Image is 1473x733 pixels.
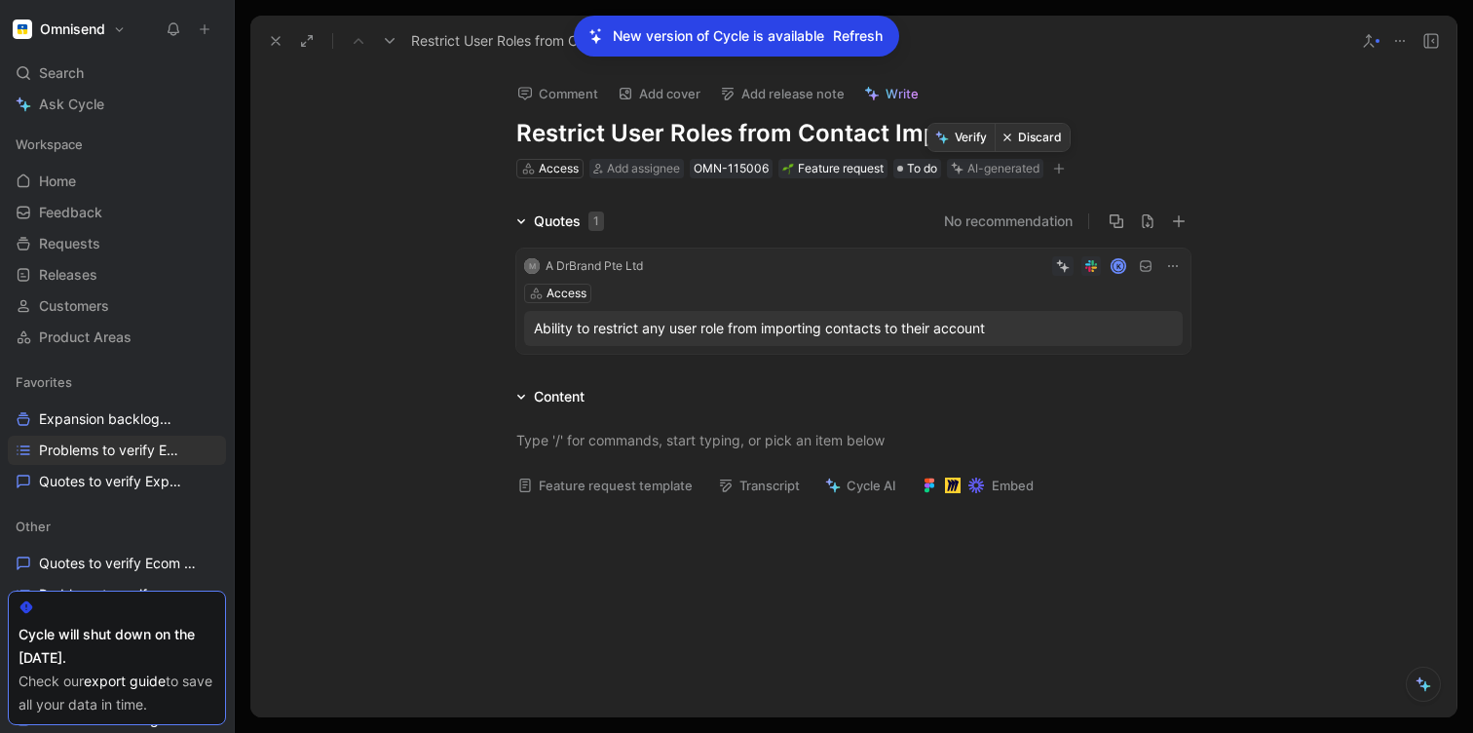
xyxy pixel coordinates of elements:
button: Discard [995,124,1070,151]
span: Other [16,517,51,536]
span: Quotes to verify Expansion [39,472,182,491]
div: Workspace [8,130,226,159]
span: Home [39,172,76,191]
span: Releases [39,265,97,285]
button: No recommendation [944,210,1073,233]
div: AI-generated [967,159,1039,178]
span: Product Areas [39,328,132,347]
a: Customers [8,291,226,321]
button: Cycle AI [816,472,905,499]
button: Embed [913,472,1042,499]
span: Restrict User Roles from Contact Import [411,29,664,53]
span: Problems to verify ecom platforms [39,585,204,604]
div: Search [8,58,226,88]
a: Problems to verify Expansion [8,436,226,465]
button: OmnisendOmnisend [8,16,131,43]
a: Requests [8,229,226,258]
span: Ask Cycle [39,93,104,116]
span: Add assignee [607,161,680,175]
a: Feedback [8,198,226,227]
span: Feedback [39,203,102,222]
span: Expansion backlog [39,409,180,430]
div: M [524,258,540,274]
span: Quotes to verify Ecom platforms [39,554,203,573]
span: To do [907,159,937,178]
h1: Restrict User Roles from Contact Import [516,118,1190,149]
a: export guide [84,673,166,689]
a: Home [8,167,226,196]
div: Quotes [534,210,604,233]
button: Comment [509,80,607,107]
img: 🌱 [782,163,794,174]
div: Content [534,385,585,408]
div: To do [893,159,941,178]
span: Favorites [16,372,72,392]
div: Ability to restrict any user role from importing contacts to their account [534,317,1173,340]
div: Access [539,159,579,178]
div: 1 [588,212,604,231]
div: Other [8,512,226,541]
span: Customers [39,296,109,316]
a: Ask Cycle [8,90,226,119]
div: Feature request [782,159,884,178]
img: Omnisend [13,19,32,39]
div: 🌱Feature request [778,159,888,178]
div: Favorites [8,367,226,397]
div: A DrBrand Pte Ltd [546,256,643,276]
span: Problems to verify Expansion [39,441,184,460]
button: Add cover [609,80,709,107]
p: New version of Cycle is available [613,24,824,48]
div: Content [509,385,592,408]
div: Cycle will shut down on the [DATE]. [19,623,215,670]
span: Refresh [833,24,883,48]
button: Transcript [709,472,809,499]
span: Search [39,61,84,85]
span: Write [886,85,919,102]
a: Quotes to verify Ecom platforms [8,549,226,578]
a: Problems to verify ecom platforms [8,580,226,609]
a: Quotes to verify Expansion [8,467,226,496]
div: OMN-115006 [694,159,769,178]
a: Expansion backlogOther [8,405,226,434]
button: Verify [927,124,995,151]
span: Workspace [16,135,83,154]
button: Refresh [832,23,884,49]
div: Quotes1 [509,210,612,233]
div: K [1113,260,1125,273]
span: Requests [39,234,100,253]
button: Feature request template [509,472,701,499]
button: Write [855,80,927,107]
div: Check our to save all your data in time. [19,670,215,716]
div: Access [547,284,586,303]
a: Product Areas [8,323,226,352]
h1: Omnisend [40,20,105,38]
button: Add release note [711,80,853,107]
a: Releases [8,260,226,289]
